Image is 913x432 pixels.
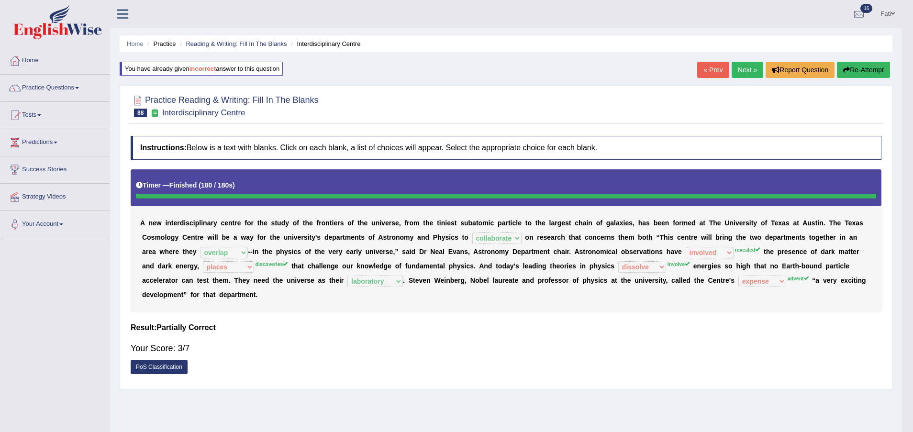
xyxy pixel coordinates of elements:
b: c [585,233,589,241]
a: Reading & Writing: Fill In The Blanks [186,40,287,47]
b: f [673,219,675,227]
b: h [272,233,277,241]
b: n [355,233,359,241]
b: s [812,219,815,227]
b: t [310,233,312,241]
b: t [195,233,197,241]
h2: Practice Reading & Writing: Fill In The Blanks [131,93,319,117]
li: Practice [145,39,176,48]
b: t [525,219,528,227]
b: e [518,219,522,227]
b: o [525,233,529,241]
b: f [600,219,602,227]
b: t [579,233,581,241]
b: n [441,219,445,227]
b: Finished [169,181,197,189]
b: t [423,219,425,227]
b: m [345,233,351,241]
b: n [729,219,734,227]
b: s [460,219,464,227]
b: c [451,233,455,241]
b: g [606,219,611,227]
b: v [381,219,385,227]
b: T [771,219,775,227]
b: e [334,219,337,227]
b: o [161,233,165,241]
a: Predictions [0,129,110,153]
b: n [421,233,425,241]
b: r [743,219,746,227]
b: C [182,233,187,241]
b: s [451,219,455,227]
b: l [516,219,518,227]
b: s [271,219,275,227]
b: h [713,219,717,227]
b: s [786,219,790,227]
b: r [407,219,409,227]
b: s [151,233,155,241]
b: i [445,219,447,227]
b: r [197,233,200,241]
b: s [186,219,189,227]
a: Your Account [0,211,110,235]
b: ) [233,181,235,189]
b: t [343,233,345,241]
b: t [569,219,571,227]
b: r [319,219,321,227]
b: i [511,219,512,227]
b: o [527,219,532,227]
b: i [449,233,451,241]
b: u [277,219,281,227]
b: o [479,219,483,227]
b: o [400,233,404,241]
b: a [336,233,340,241]
b: f [257,233,260,241]
b: v [735,219,739,227]
b: r [234,219,237,227]
b: y [213,219,217,227]
b: t [476,219,479,227]
b: e [298,233,301,241]
b: l [614,219,616,227]
b: i [817,219,819,227]
b: w [207,233,212,241]
b: i [489,219,490,227]
b: g [171,233,175,241]
b: d [180,219,184,227]
b: y [410,233,414,241]
b: o [761,219,765,227]
b: i [624,219,625,227]
b: e [657,219,661,227]
b: t [275,219,277,227]
b: x [620,219,624,227]
b: e [739,219,743,227]
b: t [462,233,465,241]
b: i [308,233,310,241]
span: 88 [134,109,147,117]
b: c [490,219,494,227]
a: Home [0,47,110,71]
b: n [325,219,330,227]
b: a [246,233,250,241]
b: f [297,219,299,227]
b: s [383,233,387,241]
b: o [410,219,414,227]
b: e [547,233,551,241]
b: f [765,219,767,227]
b: h [638,219,643,227]
b: o [293,219,297,227]
b: c [575,219,579,227]
b: r [340,233,343,241]
b: s [445,233,449,241]
b: c [189,219,193,227]
b: , [633,219,635,227]
b: t [387,233,389,241]
b: e [328,233,332,241]
b: s [565,219,569,227]
span: 16 [860,4,872,13]
b: r [177,219,179,227]
b: o [147,233,151,241]
b: s [646,219,650,227]
b: g [557,219,562,227]
b: n [288,233,292,241]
